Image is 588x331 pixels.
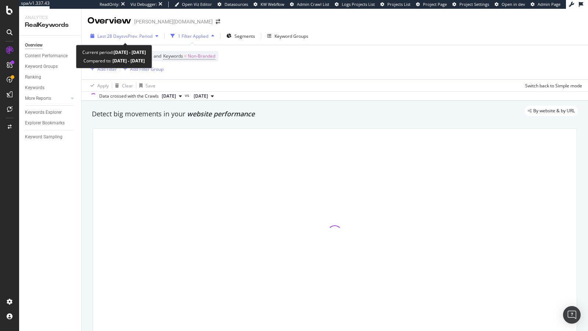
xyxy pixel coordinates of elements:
button: [DATE] [159,92,185,101]
span: Open Viz Editor [182,1,212,7]
span: Open in dev [502,1,525,7]
button: Apply [87,80,109,91]
div: Current period: [82,48,146,57]
div: Open Intercom Messenger [563,306,581,324]
a: KW Webflow [254,1,284,7]
div: Switch back to Simple mode [525,83,582,89]
div: Keywords Explorer [25,109,62,116]
div: Keyword Groups [25,63,58,70]
span: Admin Page [538,1,560,7]
button: Keyword Groups [264,30,311,42]
div: Keyword Sampling [25,133,62,141]
span: Datasources [225,1,248,7]
button: Add Filter [87,65,117,73]
a: Keywords Explorer [25,109,76,116]
div: Data crossed with the Crawls [99,93,159,99]
a: More Reports [25,95,69,102]
div: Viz Debugger: [130,1,157,7]
div: Analytics [25,15,75,21]
span: Non-Branded [188,51,215,61]
button: [DATE] [191,92,217,101]
div: legacy label [525,106,578,116]
div: Overview [25,41,43,49]
button: Switch back to Simple mode [522,80,582,91]
div: [PERSON_NAME][DOMAIN_NAME] [134,18,213,25]
div: Save [146,83,155,89]
span: Keywords [163,53,183,59]
span: Segments [234,33,255,39]
div: Overview [87,15,131,27]
div: Explorer Bookmarks [25,119,65,127]
div: Content Performance [25,52,68,60]
a: Overview [25,41,76,49]
div: 1 Filter Applied [178,33,208,39]
a: Logs Projects List [335,1,375,7]
a: Keyword Sampling [25,133,76,141]
span: and [154,53,161,59]
div: Compared to: [83,57,145,65]
a: Project Page [416,1,447,7]
span: Admin Crawl List [297,1,329,7]
span: Last 28 Days [97,33,123,39]
a: Explorer Bookmarks [25,119,76,127]
span: 2025 Aug. 10th [162,93,176,99]
div: Add Filter [97,66,117,72]
div: Ranking [25,73,41,81]
b: [DATE] - [DATE] [111,58,145,64]
button: Clear [112,80,133,91]
button: Save [136,80,155,91]
div: ReadOnly: [100,1,119,7]
span: KW Webflow [261,1,284,7]
span: By website & by URL [533,109,575,113]
div: arrow-right-arrow-left [216,19,220,24]
a: Open Viz Editor [175,1,212,7]
span: Logs Projects List [342,1,375,7]
a: Content Performance [25,52,76,60]
a: Datasources [218,1,248,7]
span: vs [185,92,191,99]
a: Open in dev [495,1,525,7]
div: More Reports [25,95,51,102]
span: 2025 Jul. 13th [194,93,208,99]
span: vs Prev. Period [123,33,153,39]
a: Keywords [25,84,76,92]
button: Add Filter Group [120,65,164,73]
span: = [184,53,187,59]
b: [DATE] - [DATE] [114,49,146,55]
div: RealKeywords [25,21,75,29]
a: Projects List [380,1,410,7]
a: Project Settings [452,1,489,7]
div: Keywords [25,84,44,92]
button: 1 Filter Applied [168,30,217,42]
a: Keyword Groups [25,63,76,70]
div: Add Filter Group [130,66,164,72]
span: Project Settings [459,1,489,7]
a: Admin Crawl List [290,1,329,7]
div: Apply [97,83,109,89]
div: Clear [122,83,133,89]
button: Segments [223,30,258,42]
button: Last 28 DaysvsPrev. Period [87,30,161,42]
a: Admin Page [531,1,560,7]
span: Projects List [387,1,410,7]
span: Project Page [423,1,447,7]
div: Keyword Groups [275,33,308,39]
a: Ranking [25,73,76,81]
